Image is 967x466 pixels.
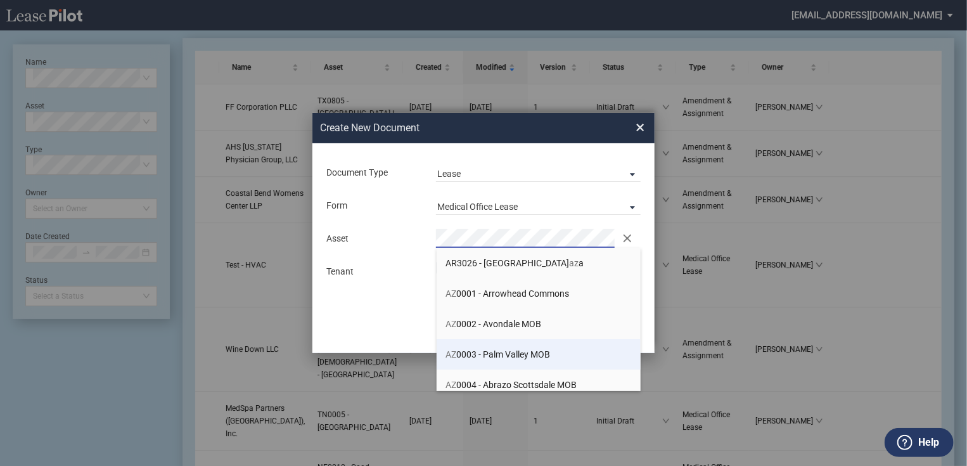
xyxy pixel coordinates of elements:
[437,202,518,212] div: Medical Office Lease
[446,349,457,359] span: AZ
[437,339,641,370] li: AZ0003 - Palm Valley MOB
[319,233,428,245] div: Asset
[436,163,641,182] md-select: Document Type: Lease
[446,258,584,268] span: AR3026 - [GEOGRAPHIC_DATA] a
[446,288,570,299] span: 0001 - Arrowhead Commons
[446,380,577,390] span: 0004 - Abrazo Scottsdale MOB
[436,196,641,215] md-select: Lease Form: Medical Office Lease
[446,319,457,329] span: AZ
[570,258,579,268] span: az
[319,266,428,278] div: Tenant
[312,113,655,354] md-dialog: Create New ...
[446,288,457,299] span: AZ
[319,167,428,179] div: Document Type
[319,200,428,212] div: Form
[446,349,551,359] span: 0003 - Palm Valley MOB
[437,370,641,400] li: AZ0004 - Abrazo Scottsdale MOB
[437,278,641,309] li: AZ0001 - Arrowhead Commons
[437,309,641,339] li: AZ0002 - Avondale MOB
[446,380,457,390] span: AZ
[636,117,644,138] span: ×
[437,248,641,278] li: AR3026 - [GEOGRAPHIC_DATA]aza
[437,169,461,179] div: Lease
[320,121,590,135] h2: Create New Document
[446,319,542,329] span: 0002 - Avondale MOB
[918,434,939,451] label: Help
